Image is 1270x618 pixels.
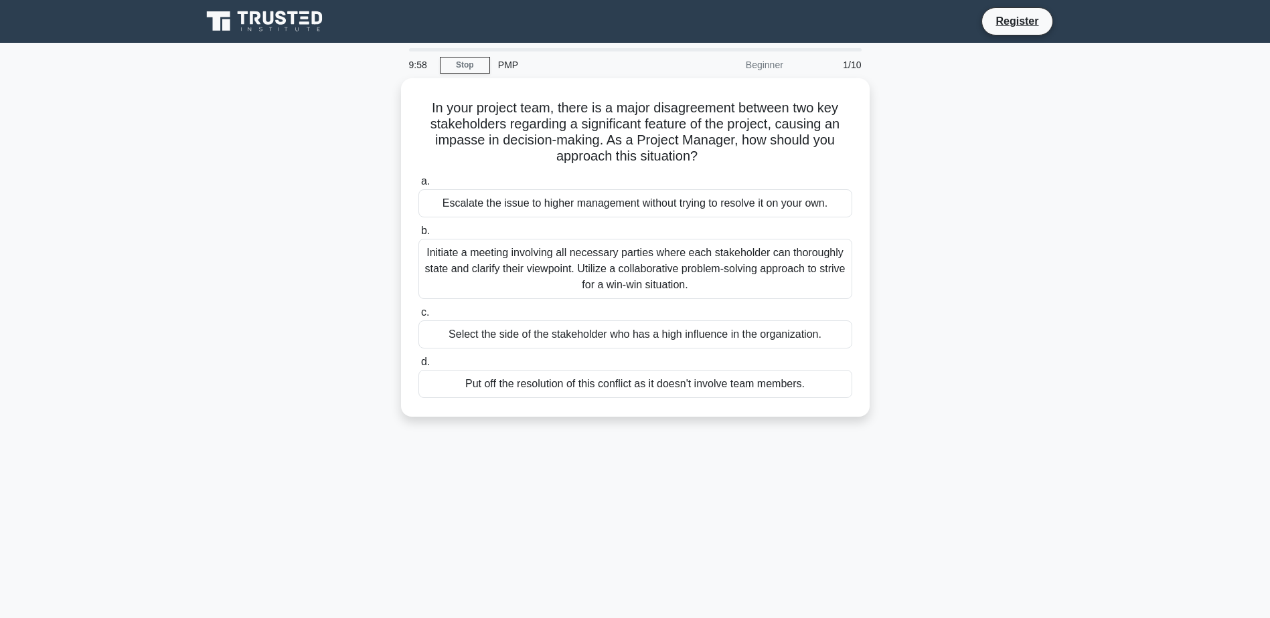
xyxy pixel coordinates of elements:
div: Initiate a meeting involving all necessary parties where each stakeholder can thoroughly state an... [418,239,852,299]
a: Register [987,13,1046,29]
div: Select the side of the stakeholder who has a high influence in the organization. [418,320,852,348]
h5: In your project team, there is a major disagreement between two key stakeholders regarding a sign... [417,100,854,165]
a: Stop [440,57,490,74]
div: Escalate the issue to higher management without trying to resolve it on your own. [418,189,852,217]
div: Put off the resolution of this conflict as it doesn't involve team members. [418,370,852,398]
div: 9:58 [401,51,440,78]
div: PMP [490,51,674,78]
span: a. [421,175,430,187]
span: b. [421,225,430,236]
div: 1/10 [791,51,870,78]
span: c. [421,306,429,318]
div: Beginner [674,51,791,78]
span: d. [421,356,430,367]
